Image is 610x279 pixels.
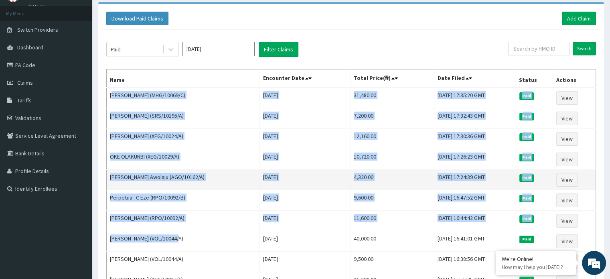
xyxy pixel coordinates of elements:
[519,195,534,202] span: Paid
[17,44,43,51] span: Dashboard
[350,88,434,108] td: 31,480.00
[350,108,434,129] td: 7,200.00
[515,69,553,88] th: Status
[502,264,570,271] p: How may I help you today?
[17,26,58,33] span: Switch Providers
[28,4,47,9] a: Online
[350,231,434,252] td: 40,000.00
[556,132,578,146] a: View
[111,45,121,53] div: Paid
[107,69,260,88] th: Name
[107,108,260,129] td: [PERSON_NAME] (SRS/10195/A)
[519,113,534,120] span: Paid
[350,129,434,149] td: 12,160.00
[259,149,350,170] td: [DATE]
[508,42,570,55] input: Search by HMO ID
[556,91,578,105] a: View
[259,42,298,57] button: Filter Claims
[132,4,151,23] div: Minimize live chat window
[107,170,260,190] td: [PERSON_NAME] Awolaju (AGO/10162/A)
[15,40,32,60] img: d_794563401_company_1708531726252_794563401
[259,108,350,129] td: [DATE]
[107,190,260,211] td: Perpetua . C Eze (RPO/10092/B)
[434,231,515,252] td: [DATE] 16:41:01 GMT
[556,193,578,207] a: View
[4,190,153,218] textarea: Type your message and hit 'Enter'
[434,129,515,149] td: [DATE] 17:30:36 GMT
[259,88,350,108] td: [DATE]
[350,190,434,211] td: 9,600.00
[259,129,350,149] td: [DATE]
[350,252,434,272] td: 9,500.00
[259,231,350,252] td: [DATE]
[107,129,260,149] td: [PERSON_NAME] (XEG/10024/A)
[434,190,515,211] td: [DATE] 16:47:52 GMT
[350,170,434,190] td: 4,320.00
[107,211,260,231] td: [PERSON_NAME] (RPO/10092/A)
[107,149,260,170] td: OKE OLAKUNBI (XEG/10029/A)
[434,88,515,108] td: [DATE] 17:35:20 GMT
[519,92,534,100] span: Paid
[42,45,135,55] div: Chat with us now
[519,154,534,161] span: Paid
[434,170,515,190] td: [DATE] 17:24:39 GMT
[107,88,260,108] td: [PERSON_NAME] (MHG/10069/C)
[259,69,350,88] th: Encounter Date
[556,173,578,187] a: View
[519,236,534,243] span: Paid
[519,215,534,222] span: Paid
[350,69,434,88] th: Total Price(₦)
[553,69,596,88] th: Actions
[573,42,596,55] input: Search
[434,69,515,88] th: Date Filed
[519,133,534,141] span: Paid
[17,79,33,86] span: Claims
[350,211,434,231] td: 11,600.00
[556,234,578,248] a: View
[556,112,578,125] a: View
[17,97,32,104] span: Tariffs
[107,231,260,252] td: [PERSON_NAME] (VOL/10044/A)
[556,214,578,228] a: View
[434,108,515,129] td: [DATE] 17:32:43 GMT
[556,153,578,166] a: View
[562,12,596,25] a: Add Claim
[519,174,534,181] span: Paid
[434,149,515,170] td: [DATE] 17:26:23 GMT
[259,170,350,190] td: [DATE]
[259,190,350,211] td: [DATE]
[47,87,111,168] span: We're online!
[350,149,434,170] td: 10,720.00
[182,42,255,56] input: Select Month and Year
[106,12,168,25] button: Download Paid Claims
[259,211,350,231] td: [DATE]
[434,252,515,272] td: [DATE] 16:38:56 GMT
[434,211,515,231] td: [DATE] 16:44:42 GMT
[502,255,570,263] div: We're Online!
[259,252,350,272] td: [DATE]
[107,252,260,272] td: [PERSON_NAME] (VOL/10044/A)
